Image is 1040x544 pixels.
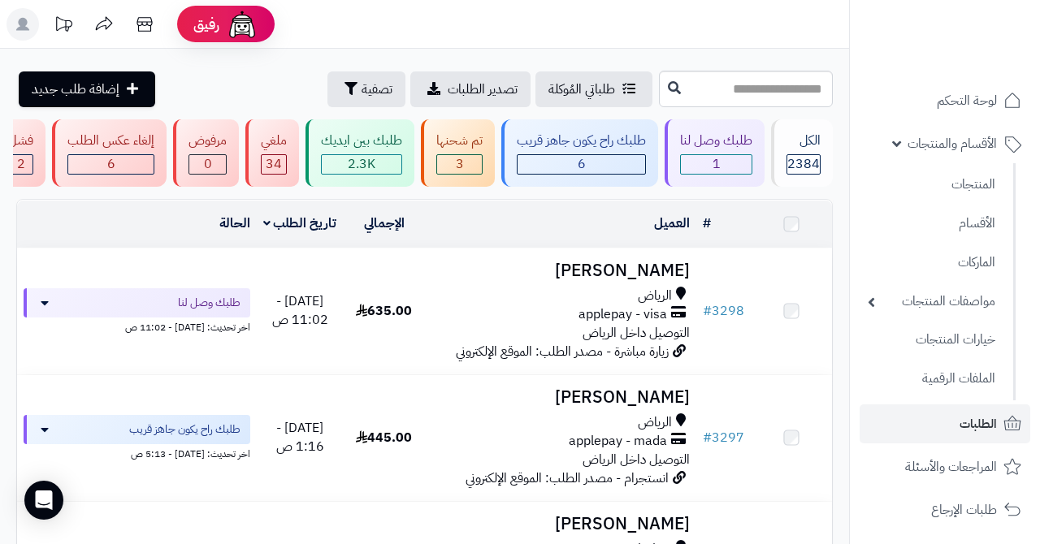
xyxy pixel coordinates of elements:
span: 6 [578,154,586,174]
a: طلبك بين ايديك 2.3K [302,119,418,187]
a: إضافة طلب جديد [19,71,155,107]
span: الرياض [638,413,672,432]
span: طلبك وصل لنا [178,295,240,311]
span: [DATE] - 1:16 ص [276,418,324,456]
a: # [703,214,711,233]
span: 1 [713,154,721,174]
a: الملفات الرقمية [860,361,1003,396]
a: مرفوض 0 [170,119,242,187]
a: العميل [654,214,690,233]
img: ai-face.png [226,8,258,41]
a: الكل2384 [768,119,836,187]
a: طلبك وصل لنا 1 [661,119,768,187]
a: تحديثات المنصة [43,8,84,45]
div: 2 [9,155,32,174]
span: الرياض [638,287,672,305]
div: طلبك بين ايديك [321,132,402,150]
div: 3 [437,155,482,174]
span: طلبك راح يكون جاهز قريب [129,421,240,438]
span: [DATE] - 11:02 ص [272,291,328,330]
a: طلبات الإرجاع [860,490,1030,529]
a: إلغاء عكس الطلب 6 [49,119,170,187]
span: 34 [266,154,282,174]
span: 2 [17,154,25,174]
a: المراجعات والأسئلة [860,447,1030,486]
div: 1 [681,155,752,174]
span: لوحة التحكم [937,89,997,112]
span: التوصيل داخل الرياض [583,450,690,469]
a: لوحة التحكم [860,81,1030,120]
h3: [PERSON_NAME] [431,388,690,407]
h3: [PERSON_NAME] [431,515,690,533]
span: طلبات الإرجاع [931,499,997,521]
div: طلبك راح يكون جاهز قريب [517,132,646,150]
div: 34 [262,155,286,174]
span: 6 [107,154,115,174]
div: فشل [8,132,33,150]
button: تصفية [327,71,405,107]
a: الأقسام [860,206,1003,241]
div: اخر تحديث: [DATE] - 11:02 ص [24,317,250,335]
span: # [703,428,712,447]
div: 6 [68,155,154,174]
a: خيارات المنتجات [860,322,1003,357]
div: إلغاء عكس الطلب [67,132,154,150]
span: applepay - visa [578,305,667,324]
div: مرفوض [188,132,227,150]
span: 2384 [787,154,820,174]
a: تاريخ الطلب [263,214,337,233]
span: الأقسام والمنتجات [908,132,997,155]
a: #3298 [703,301,744,321]
img: logo-2.png [929,43,1025,77]
div: 2318 [322,155,401,174]
span: # [703,301,712,321]
h3: [PERSON_NAME] [431,261,690,280]
span: انستجرام - مصدر الطلب: الموقع الإلكتروني [466,468,669,488]
span: 3 [456,154,464,174]
div: الكل [786,132,821,150]
span: 635.00 [356,301,412,321]
div: ملغي [261,132,287,150]
span: تصفية [362,80,392,99]
span: إضافة طلب جديد [32,80,119,99]
a: المنتجات [860,167,1003,202]
span: 445.00 [356,428,412,447]
a: طلبك راح يكون جاهز قريب 6 [498,119,661,187]
a: الإجمالي [364,214,405,233]
a: ملغي 34 [242,119,302,187]
a: الطلبات [860,404,1030,443]
span: التوصيل داخل الرياض [583,323,690,343]
div: اخر تحديث: [DATE] - 5:13 ص [24,444,250,461]
div: 6 [518,155,645,174]
span: زيارة مباشرة - مصدر الطلب: الموقع الإلكتروني [456,342,669,361]
div: طلبك وصل لنا [680,132,752,150]
span: 0 [204,154,212,174]
a: الحالة [219,214,250,233]
span: رفيق [193,15,219,34]
span: المراجعات والأسئلة [905,455,997,478]
a: مواصفات المنتجات [860,284,1003,319]
div: تم شحنها [436,132,483,150]
a: #3297 [703,428,744,447]
a: طلباتي المُوكلة [535,71,652,107]
a: تصدير الطلبات [410,71,531,107]
span: طلباتي المُوكلة [548,80,615,99]
a: تم شحنها 3 [418,119,498,187]
span: applepay - mada [569,432,667,451]
span: تصدير الطلبات [448,80,518,99]
span: 2.3K [348,154,375,174]
div: 0 [189,155,226,174]
a: الماركات [860,245,1003,280]
div: Open Intercom Messenger [24,481,63,520]
span: الطلبات [960,412,997,435]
